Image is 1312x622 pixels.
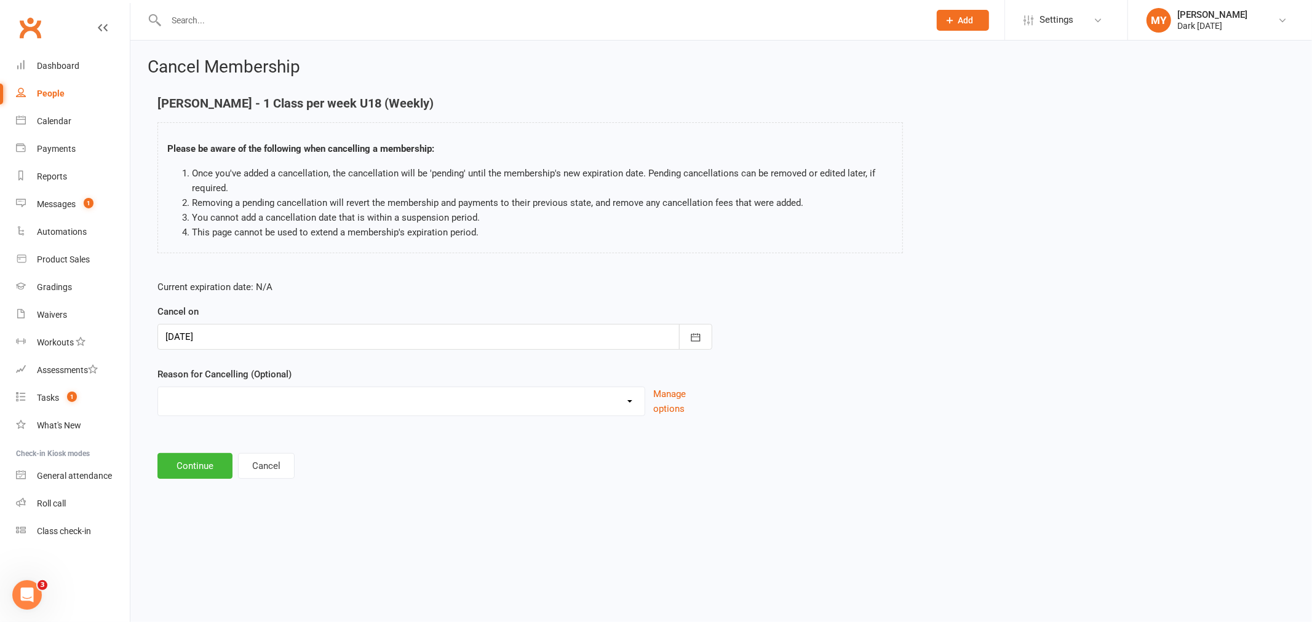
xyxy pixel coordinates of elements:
div: People [37,89,65,98]
span: Settings [1040,6,1073,34]
a: Tasks 1 [16,384,130,412]
li: Once you've added a cancellation, the cancellation will be 'pending' until the membership's new e... [192,166,893,195]
a: What's New [16,412,130,439]
a: Dashboard [16,52,130,80]
div: Assessments [37,365,98,375]
span: Add [958,15,974,25]
a: Assessments [16,356,130,384]
p: Current expiration date: N/A [157,280,712,294]
div: Payments [37,144,76,154]
a: Automations [16,218,130,246]
div: Class check-in [37,526,91,536]
a: Gradings [16,274,130,301]
a: People [16,80,130,108]
a: General attendance kiosk mode [16,462,130,490]
button: Add [937,10,989,31]
div: Tasks [37,393,59,403]
div: Workouts [37,337,74,347]
div: Roll call [37,498,66,508]
label: Reason for Cancelling (Optional) [157,367,292,382]
div: Dashboard [37,61,79,71]
button: Manage options [654,387,712,416]
strong: Please be aware of the following when cancelling a membership: [167,143,434,154]
a: Clubworx [15,12,46,43]
div: Calendar [37,116,71,126]
div: Dark [DATE] [1177,20,1247,31]
li: This page cannot be used to extend a membership's expiration period. [192,225,893,240]
a: Reports [16,163,130,191]
div: MY [1147,8,1171,33]
div: [PERSON_NAME] [1177,9,1247,20]
a: Messages 1 [16,191,130,218]
h2: Cancel Membership [148,58,1295,77]
a: Product Sales [16,246,130,274]
h4: [PERSON_NAME] - 1 Class per week U18 (Weekly) [157,96,903,110]
div: What's New [37,420,81,430]
span: 1 [84,198,93,208]
div: Reports [37,171,67,181]
span: 1 [67,392,77,402]
label: Cancel on [157,304,199,319]
a: Roll call [16,490,130,518]
div: Product Sales [37,254,90,264]
button: Cancel [238,453,295,479]
div: Messages [37,199,76,209]
div: Automations [37,227,87,237]
a: Workouts [16,329,130,356]
li: Removing a pending cancellation will revert the membership and payments to their previous state, ... [192,195,893,210]
div: Gradings [37,282,72,292]
button: Continue [157,453,233,479]
span: 3 [38,580,47,590]
li: You cannot add a cancellation date that is within a suspension period. [192,210,893,225]
div: Waivers [37,310,67,320]
a: Class kiosk mode [16,518,130,545]
iframe: Intercom live chat [12,580,42,610]
a: Calendar [16,108,130,135]
a: Payments [16,135,130,163]
input: Search... [162,12,921,29]
a: Waivers [16,301,130,329]
div: General attendance [37,471,112,481]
